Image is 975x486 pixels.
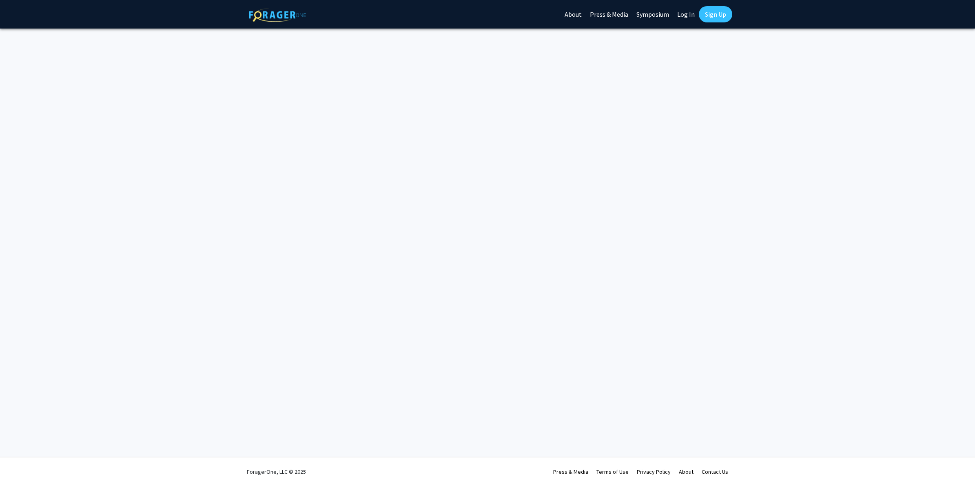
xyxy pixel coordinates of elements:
[702,468,728,475] a: Contact Us
[699,6,732,22] a: Sign Up
[637,468,671,475] a: Privacy Policy
[247,457,306,486] div: ForagerOne, LLC © 2025
[249,8,306,22] img: ForagerOne Logo
[596,468,629,475] a: Terms of Use
[553,468,588,475] a: Press & Media
[679,468,694,475] a: About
